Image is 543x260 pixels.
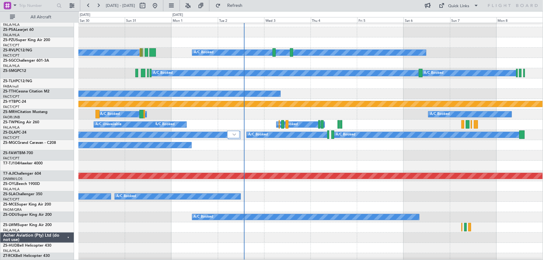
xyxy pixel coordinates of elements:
div: A/C Booked [100,110,120,119]
input: Trip Number [19,1,55,10]
a: FACT/CPT [3,156,19,161]
a: ZS-TWPKing Air 260 [3,121,39,124]
a: ZS-OYLBeech 1900D [3,182,40,186]
div: A/C Booked [153,69,173,78]
a: ZS-SLAChallenger 350 [3,192,42,196]
div: Sun 31 [125,17,171,23]
div: A/C Booked [194,212,213,222]
div: Fri 5 [357,17,404,23]
div: Thu 4 [311,17,357,23]
a: ZS-ODUSuper King Air 200 [3,213,52,217]
span: ZS-LWM [3,223,17,227]
a: FACT/CPT [3,105,19,109]
a: FACT/CPT [3,135,19,140]
span: ZS-DLA [3,131,16,135]
a: FABA/null [3,84,19,89]
span: ZS-PZU [3,38,16,42]
a: ZS-YTBPC-24 [3,100,26,104]
div: [DATE] [172,12,183,18]
a: ZS-SMGPC12 [3,69,26,73]
a: ZS-SGCChallenger 601-3A [3,59,49,63]
a: FACT/CPT [3,197,19,202]
a: FAOR/JNB [3,115,20,120]
span: ZS-MGC [3,141,17,145]
a: ZS-MRHCitation Mustang [3,110,48,114]
a: FALA/HLA [3,22,20,27]
a: ZS-PZUSuper King Air 200 [3,38,50,42]
div: Sat 6 [404,17,450,23]
span: ZS-PSA [3,28,16,32]
a: ZS-LWMSuper King Air 200 [3,223,52,227]
a: ZT-RCKBell Helicopter 430 [3,254,50,258]
button: Refresh [213,1,250,11]
div: A/C Booked [336,130,355,139]
span: ZT-RCK [3,254,16,258]
span: ZS-TTH [3,90,16,93]
span: ZS-SLA [3,192,16,196]
a: FACT/CPT [3,53,19,58]
div: Mon 8 [497,17,543,23]
a: ZS-MCESuper King Air 200 [3,203,51,206]
div: Mon 1 [171,17,218,23]
a: FAGM/QRA [3,207,22,212]
div: Tue 2 [218,17,264,23]
span: ZS-ODU [3,213,17,217]
span: T7-AJI [3,172,14,176]
a: ZS-TTHCessna Citation M2 [3,90,49,93]
div: Sun 7 [450,17,497,23]
div: A/C Booked [424,69,443,78]
div: Quick Links [448,3,470,9]
a: FALA/HLA [3,64,20,68]
a: ZS-PSALearjet 60 [3,28,34,32]
img: arrow-gray.svg [232,133,236,136]
div: A/C Booked [278,120,298,129]
a: T7-AJIChallenger 604 [3,172,41,176]
a: ZS-DLAPC-24 [3,131,26,135]
span: ZS-RVL [3,49,16,52]
div: A/C Booked [194,48,213,57]
a: FALA/HLA [3,33,20,37]
a: ZS-FAWTBM-700 [3,151,33,155]
a: FACT/CPT [3,43,19,48]
div: A/C Booked [116,192,136,201]
span: ZS-SMG [3,69,17,73]
a: T7-TJ104Hawker 4000 [3,162,43,165]
a: ZS-HUDBell Helicopter 430 [3,244,51,248]
span: ZS-TLH [3,79,16,83]
span: T7-TJ104 [3,162,19,165]
a: FALA/HLA [3,187,20,191]
div: A/C Booked [155,120,175,129]
span: Refresh [222,3,248,8]
span: All Aircraft [16,15,66,19]
span: ZS-HUD [3,244,17,248]
span: ZS-OYL [3,182,16,186]
a: ZS-TLHPC12/NG [3,79,32,83]
div: Sat 30 [78,17,125,23]
span: [DATE] - [DATE] [106,3,135,8]
span: ZS-SGC [3,59,16,63]
div: A/C Booked [248,130,268,139]
a: FALA/HLA [3,248,20,253]
span: ZS-YTB [3,100,16,104]
a: FALA/HLA [3,125,20,130]
a: ZS-MGCGrand Caravan - C208 [3,141,56,145]
a: FALA/HLA [3,228,20,233]
a: ZS-RVLPC12/NG [3,49,32,52]
div: [DATE] [80,12,90,18]
div: A/C Unavailable [96,120,121,129]
div: A/C Booked [430,110,450,119]
button: Quick Links [436,1,482,11]
span: ZS-MCE [3,203,17,206]
a: FACT/CPT [3,94,19,99]
span: ZS-FAW [3,151,17,155]
a: DNMM/LOS [3,177,22,181]
button: All Aircraft [7,12,68,22]
div: Wed 3 [264,17,311,23]
span: ZS-TWP [3,121,17,124]
span: ZS-MRH [3,110,17,114]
